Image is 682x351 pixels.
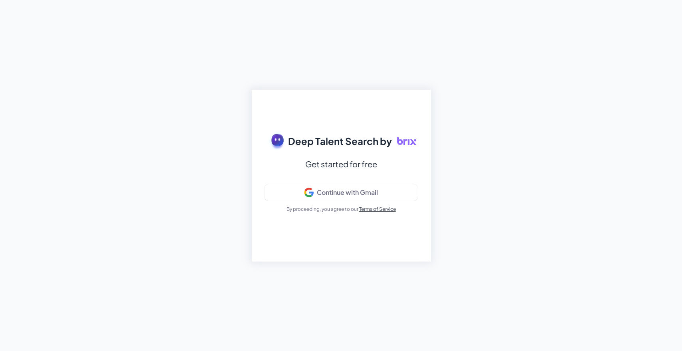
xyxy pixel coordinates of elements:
button: Continue with Gmail [264,184,418,201]
a: Terms of Service [359,206,396,212]
div: Continue with Gmail [317,188,378,196]
span: Deep Talent Search by [288,134,392,148]
div: Get started for free [305,157,377,171]
p: By proceeding, you agree to our [286,206,396,213]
